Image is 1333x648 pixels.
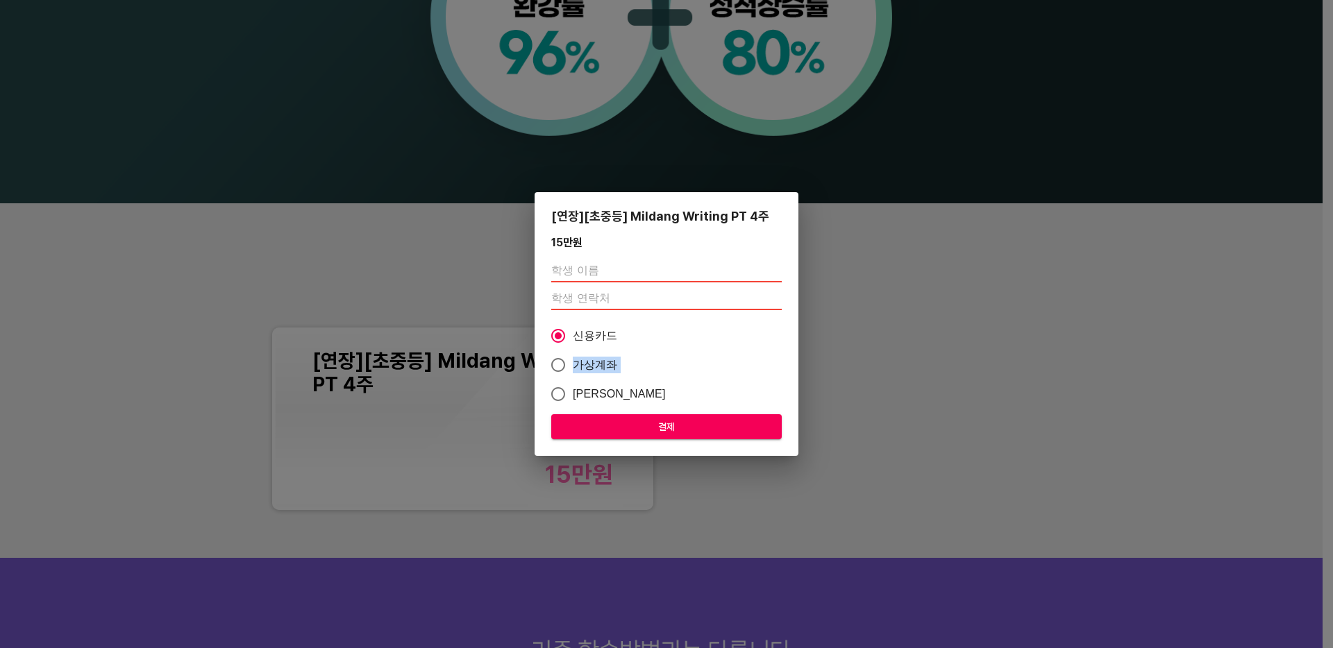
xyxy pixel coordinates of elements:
[551,260,782,282] input: 학생 이름
[551,209,782,223] div: [연장][초중등] Mildang Writing PT 4주
[573,386,666,402] span: [PERSON_NAME]
[551,288,782,310] input: 학생 연락처
[551,236,582,249] div: 15만 원
[562,418,771,436] span: 결제
[573,357,618,373] span: 가상계좌
[573,327,618,344] span: 신용카드
[551,414,782,440] button: 결제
